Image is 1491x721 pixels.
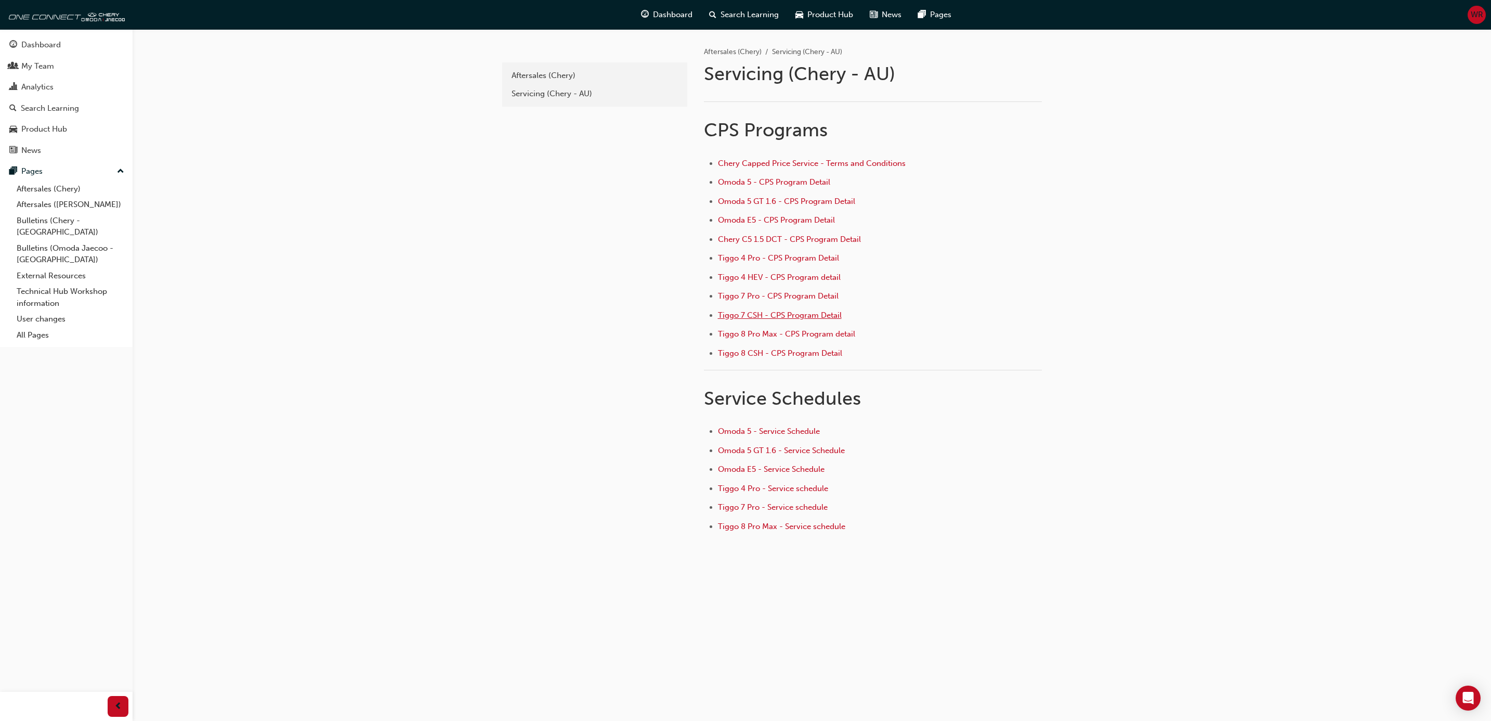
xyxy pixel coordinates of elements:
a: External Resources [12,268,128,284]
li: Servicing (Chery - AU) [772,46,842,58]
span: car-icon [9,125,17,134]
span: prev-icon [114,700,122,713]
span: News [882,9,901,21]
span: up-icon [117,165,124,178]
a: Tiggo 4 HEV - CPS Program detail [718,273,841,282]
span: chart-icon [9,83,17,92]
span: people-icon [9,62,17,71]
button: Pages [4,162,128,181]
a: Tiggo 8 CSH - CPS Program Detail [718,349,842,358]
button: DashboardMy TeamAnalyticsSearch LearningProduct HubNews [4,33,128,162]
a: Omoda E5 - Service Schedule [718,465,825,474]
div: News [21,145,41,157]
a: Omoda 5 GT 1.6 - CPS Program Detail [718,197,855,206]
a: Omoda E5 - CPS Program Detail [718,215,835,225]
span: pages-icon [918,8,926,21]
div: Aftersales (Chery) [512,70,678,82]
a: Omoda 5 - Service Schedule [718,427,820,436]
span: pages-icon [9,167,17,176]
a: Tiggo 8 Pro Max - Service schedule [718,522,845,531]
div: Dashboard [21,39,61,51]
a: User changes [12,311,128,327]
span: car-icon [795,8,803,21]
span: Pages [930,9,951,21]
a: All Pages [12,327,128,343]
a: Product Hub [4,120,128,139]
a: Bulletins (Omoda Jaecoo - [GEOGRAPHIC_DATA]) [12,240,128,268]
span: news-icon [870,8,878,21]
a: news-iconNews [861,4,910,25]
a: Tiggo 8 Pro Max - CPS Program detail [718,329,855,339]
a: Aftersales (Chery) [506,67,683,85]
span: search-icon [709,8,716,21]
a: Tiggo 4 Pro - Service schedule [718,484,828,493]
a: Omoda 5 GT 1.6 - Service Schedule [718,446,845,455]
span: WR [1471,9,1483,21]
a: Bulletins (Chery - [GEOGRAPHIC_DATA]) [12,213,128,240]
a: Tiggo 4 Pro - CPS Program Detail [718,253,839,263]
a: Tiggo 7 Pro - Service schedule [718,503,828,512]
a: Dashboard [4,35,128,55]
div: Servicing (Chery - AU) [512,88,678,100]
a: Aftersales (Chery) [12,181,128,197]
span: Product Hub [807,9,853,21]
span: search-icon [9,104,17,113]
span: Dashboard [653,9,692,21]
a: Omoda 5 - CPS Program Detail [718,177,830,187]
div: Search Learning [21,102,79,114]
span: CPS Programs [704,119,828,141]
a: Technical Hub Workshop information [12,284,128,311]
span: Search Learning [721,9,779,21]
a: News [4,141,128,160]
a: Aftersales (Chery) [704,47,762,56]
a: Servicing (Chery - AU) [506,85,683,103]
span: Service Schedules [704,387,861,409]
img: oneconnect [5,4,125,25]
a: car-iconProduct Hub [787,4,861,25]
span: guage-icon [641,8,649,21]
button: WR [1468,6,1486,24]
h1: Servicing (Chery - AU) [704,62,1045,85]
a: guage-iconDashboard [633,4,701,25]
span: news-icon [9,146,17,156]
a: Tiggo 7 CSH - CPS Program Detail [718,311,842,320]
div: Pages [21,165,43,177]
a: Search Learning [4,99,128,118]
a: Tiggo 7 Pro - CPS Program Detail [718,291,839,301]
a: search-iconSearch Learning [701,4,787,25]
div: Product Hub [21,123,67,135]
span: guage-icon [9,41,17,50]
div: Analytics [21,81,54,93]
a: Analytics [4,78,128,97]
a: Chery C5 1.5 DCT - CPS Program Detail [718,235,861,244]
div: Open Intercom Messenger [1456,686,1481,711]
a: My Team [4,57,128,76]
a: Chery Capped Price Service - Terms and Conditions [718,159,906,168]
div: My Team [21,60,54,72]
a: pages-iconPages [910,4,960,25]
a: Aftersales ([PERSON_NAME]) [12,197,128,213]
